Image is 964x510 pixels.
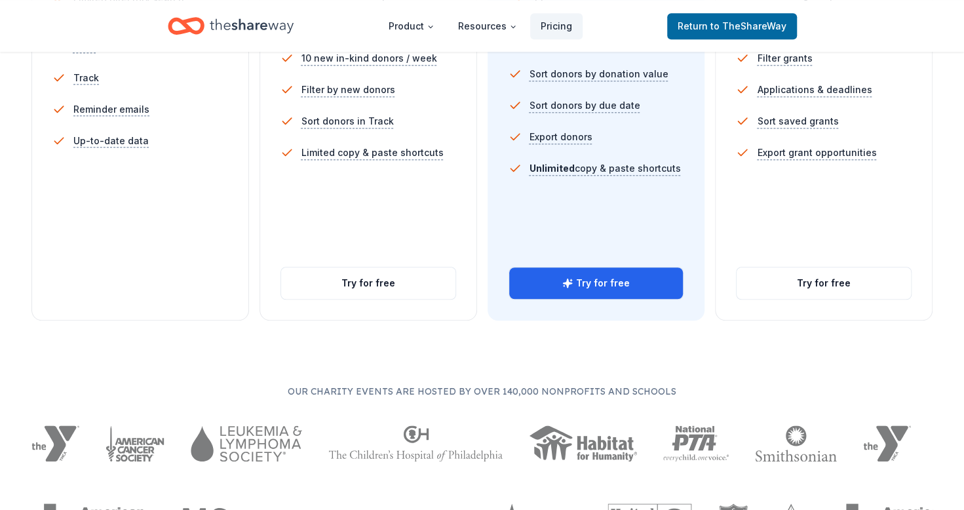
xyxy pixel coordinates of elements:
[31,383,933,399] p: Our charity events are hosted by over 140,000 nonprofits and schools
[106,425,165,461] img: American Cancer Society
[667,13,797,39] a: Returnto TheShareWay
[168,10,294,41] a: Home
[678,18,786,34] span: Return
[530,98,640,113] span: Sort donors by due date
[281,267,455,299] button: Try for free
[530,163,681,174] span: copy & paste shortcuts
[757,145,876,161] span: Export grant opportunities
[301,50,437,66] span: 10 new in-kind donors / week
[448,13,528,39] button: Resources
[191,425,301,461] img: Leukemia & Lymphoma Society
[530,163,575,174] span: Unlimited
[530,66,668,82] span: Sort donors by donation value
[31,425,79,461] img: YMCA
[73,70,99,86] span: Track
[530,129,592,145] span: Export donors
[755,425,837,461] img: Smithsonian
[73,102,149,117] span: Reminder emails
[757,82,872,98] span: Applications & deadlines
[863,425,911,461] img: YMCA
[530,13,583,39] a: Pricing
[757,50,812,66] span: Filter grants
[301,145,444,161] span: Limited copy & paste shortcuts
[73,133,149,149] span: Up-to-date data
[710,20,786,31] span: to TheShareWay
[301,113,394,129] span: Sort donors in Track
[378,10,583,41] nav: Main
[509,267,684,299] button: Try for free
[328,425,503,461] img: The Children's Hospital of Philadelphia
[378,13,445,39] button: Product
[737,267,911,299] button: Try for free
[663,425,729,461] img: National PTA
[301,82,395,98] span: Filter by new donors
[757,113,838,129] span: Sort saved grants
[529,425,637,461] img: Habitat for Humanity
